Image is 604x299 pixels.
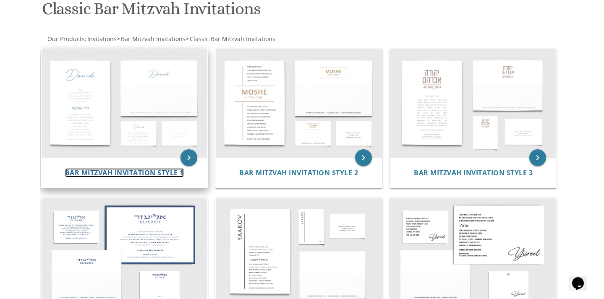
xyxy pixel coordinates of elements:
span: Bar Mitzvah Invitation Style 1 [65,168,184,177]
span: Classic Bar Mitzvah Invitations [190,35,275,43]
a: keyboard_arrow_right [529,149,546,166]
a: Invitations [86,35,117,43]
span: Bar Mitzvah Invitation Style 2 [239,168,358,177]
span: Invitations [87,35,117,43]
a: keyboard_arrow_right [180,149,197,166]
a: Classic Bar Mitzvah Invitations [189,35,275,43]
iframe: chat widget [569,265,596,291]
a: keyboard_arrow_right [355,149,372,166]
img: Bar Mitzvah Invitation Style 3 [390,49,557,158]
span: Bar Mitzvah Invitation Style 3 [414,168,533,177]
a: Bar Mitzvah Invitations [120,35,186,43]
a: Our Products [47,35,85,43]
span: Bar Mitzvah Invitations [121,35,186,43]
img: Bar Mitzvah Invitation Style 1 [42,49,208,158]
div: : [40,35,302,43]
a: Bar Mitzvah Invitation Style 1 [65,169,184,177]
span: > [186,35,275,43]
img: Bar Mitzvah Invitation Style 2 [216,49,382,158]
a: Bar Mitzvah Invitation Style 2 [239,169,358,177]
a: Bar Mitzvah Invitation Style 3 [414,169,533,177]
span: > [117,35,186,43]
